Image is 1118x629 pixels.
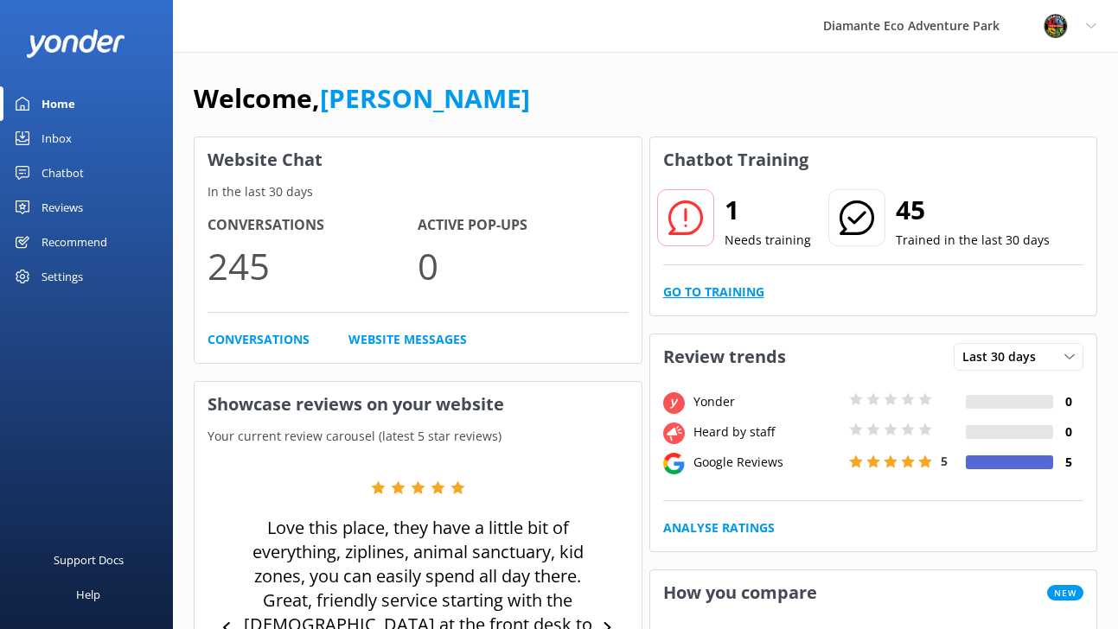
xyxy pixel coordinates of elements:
h4: Active Pop-ups [418,214,628,237]
h2: 45 [896,189,1050,231]
div: Yonder [689,392,845,411]
p: Trained in the last 30 days [896,231,1050,250]
p: In the last 30 days [195,182,642,201]
h3: Review trends [650,334,799,379]
h1: Welcome, [194,78,530,119]
div: Heard by staff [689,423,845,442]
a: [PERSON_NAME] [320,80,530,116]
p: 0 [418,237,628,295]
div: Home [42,86,75,121]
div: Reviews [42,190,83,225]
p: Needs training [725,231,811,250]
a: Go to Training [663,283,764,302]
h4: 5 [1053,453,1083,472]
h3: Website Chat [195,137,642,182]
h3: How you compare [650,570,830,615]
div: Google Reviews [689,453,845,472]
div: Inbox [42,121,72,156]
p: Your current review carousel (latest 5 star reviews) [195,427,642,446]
img: yonder-white-logo.png [26,29,125,58]
a: Website Messages [348,330,467,349]
a: Analyse Ratings [663,518,775,537]
h4: Conversations [208,214,418,237]
h4: 0 [1053,392,1083,411]
div: Settings [42,259,83,294]
span: 5 [941,453,948,469]
a: Conversations [208,330,310,349]
p: 245 [208,237,418,295]
div: Chatbot [42,156,84,190]
span: New [1047,585,1083,600]
div: Help [76,577,100,612]
span: Last 30 days [962,347,1046,366]
h3: Showcase reviews on your website [195,382,642,427]
img: 831-1756915225.png [1043,13,1069,39]
h4: 0 [1053,423,1083,442]
div: Support Docs [54,543,124,577]
h3: Chatbot Training [650,137,821,182]
div: Recommend [42,225,107,259]
h2: 1 [725,189,811,231]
